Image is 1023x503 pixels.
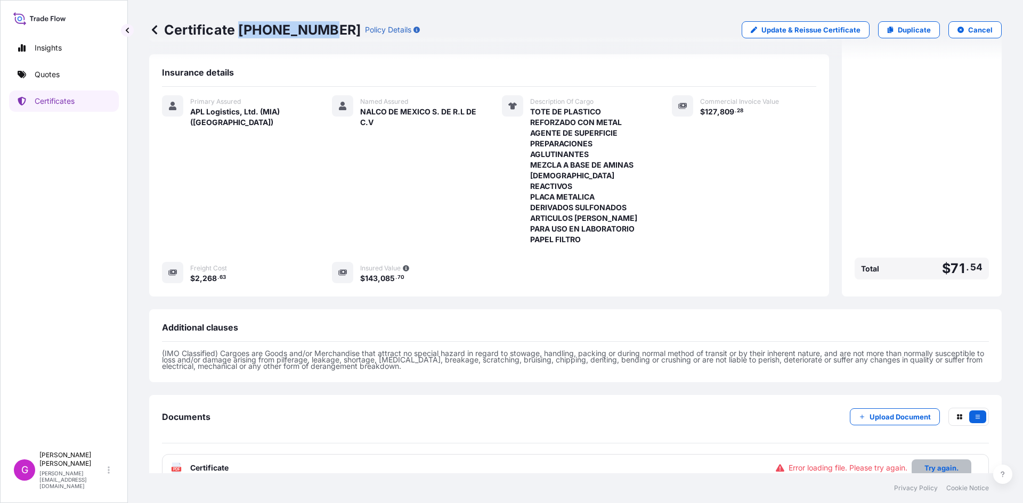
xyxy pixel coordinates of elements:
[912,459,971,476] button: Try again.
[162,350,989,369] p: (IMO Classified) Cargoes are Goods and/or Merchandise that attract no special hazard in regard to...
[360,275,365,282] span: $
[190,264,227,273] span: Freight Cost
[365,24,411,35] p: Policy Details
[946,484,989,492] a: Cookie Notice
[190,463,229,473] span: Certificate
[735,109,736,113] span: .
[365,275,378,282] span: 143
[380,275,395,282] span: 085
[761,24,860,35] p: Update & Reissue Certificate
[705,108,717,116] span: 127
[35,96,75,106] p: Certificates
[951,262,964,275] span: 71
[970,264,983,270] span: 54
[397,276,404,279] span: 70
[200,275,202,282] span: ,
[35,69,60,80] p: Quotes
[700,108,705,116] span: $
[39,470,105,489] p: [PERSON_NAME][EMAIL_ADDRESS][DOMAIN_NAME]
[720,108,734,116] span: 809
[894,484,938,492] a: Privacy Policy
[966,264,969,270] span: .
[162,322,238,333] span: Additional clauses
[149,21,361,38] p: Certificate [PHONE_NUMBER]
[9,64,119,85] a: Quotes
[530,97,594,106] span: Description Of Cargo
[942,262,951,275] span: $
[35,43,62,53] p: Insights
[737,109,743,113] span: 28
[162,67,234,78] span: Insurance details
[948,21,1002,38] button: Cancel
[220,276,226,279] span: 63
[861,263,879,274] span: Total
[898,24,931,35] p: Duplicate
[850,408,940,425] button: Upload Document
[378,275,380,282] span: ,
[190,106,306,128] span: APL Logistics, Ltd. (MIA) ([GEOGRAPHIC_DATA])
[190,97,241,106] span: Primary Assured
[39,451,105,468] p: [PERSON_NAME] [PERSON_NAME]
[190,275,195,282] span: $
[360,106,476,128] span: NALCO DE MEXICO S. DE R.L DE C.V
[162,411,210,422] span: Documents
[202,275,217,282] span: 268
[878,21,940,38] a: Duplicate
[789,463,907,473] span: Error loading file. Please try again.
[717,108,720,116] span: ,
[924,463,959,473] p: Try again.
[21,465,28,475] span: G
[9,90,119,112] a: Certificates
[968,24,993,35] p: Cancel
[700,97,779,106] span: Commercial Invoice Value
[195,275,200,282] span: 2
[173,467,180,471] text: PDF
[217,276,219,279] span: .
[360,264,401,273] span: Insured Value
[360,97,408,106] span: Named Assured
[395,276,397,279] span: .
[742,21,870,38] a: Update & Reissue Certificate
[530,106,646,245] span: TOTE DE PLASTICO REFORZADO CON METAL AGENTE DE SUPERFICIE PREPARACIONES AGLUTINANTES MEZCLA A BAS...
[870,411,931,422] p: Upload Document
[9,37,119,59] a: Insights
